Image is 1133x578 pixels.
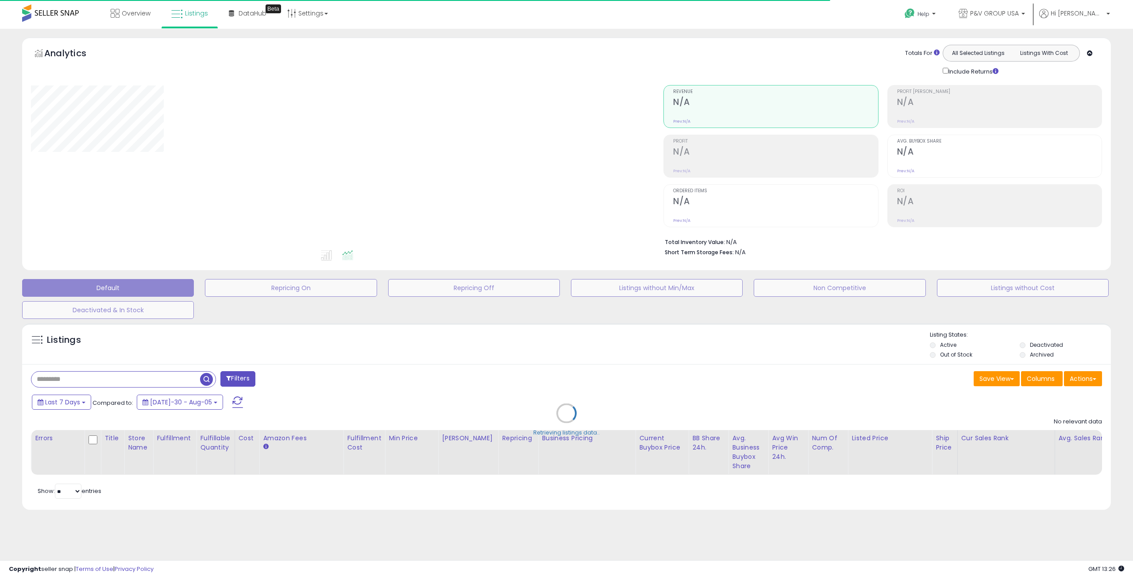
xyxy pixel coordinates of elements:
[673,189,878,194] span: Ordered Items
[673,196,878,208] h2: N/A
[665,248,734,256] b: Short Term Storage Fees:
[897,196,1102,208] h2: N/A
[897,97,1102,109] h2: N/A
[904,8,915,19] i: Get Help
[665,236,1095,247] li: N/A
[673,147,878,159] h2: N/A
[897,189,1102,194] span: ROI
[970,9,1019,18] span: P&V GROUP USA
[665,238,725,246] b: Total Inventory Value:
[533,429,600,437] div: Retrieving listings data..
[945,47,1011,59] button: All Selected Listings
[898,1,944,29] a: Help
[917,10,929,18] span: Help
[897,119,914,124] small: Prev: N/A
[388,279,560,297] button: Repricing Off
[897,168,914,174] small: Prev: N/A
[936,66,1009,76] div: Include Returns
[897,147,1102,159] h2: N/A
[1011,47,1077,59] button: Listings With Cost
[754,279,925,297] button: Non Competitive
[673,168,690,174] small: Prev: N/A
[571,279,743,297] button: Listings without Min/Max
[185,9,208,18] span: Listings
[897,139,1102,144] span: Avg. Buybox Share
[673,89,878,94] span: Revenue
[673,218,690,223] small: Prev: N/A
[22,279,194,297] button: Default
[735,248,746,256] span: N/A
[44,47,104,62] h5: Analytics
[1039,9,1110,29] a: Hi [PERSON_NAME]
[905,49,940,58] div: Totals For
[673,139,878,144] span: Profit
[22,301,194,319] button: Deactivated & In Stock
[897,218,914,223] small: Prev: N/A
[673,119,690,124] small: Prev: N/A
[266,4,281,13] div: Tooltip anchor
[673,97,878,109] h2: N/A
[122,9,150,18] span: Overview
[897,89,1102,94] span: Profit [PERSON_NAME]
[205,279,377,297] button: Repricing On
[239,9,266,18] span: DataHub
[1051,9,1104,18] span: Hi [PERSON_NAME]
[937,279,1109,297] button: Listings without Cost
